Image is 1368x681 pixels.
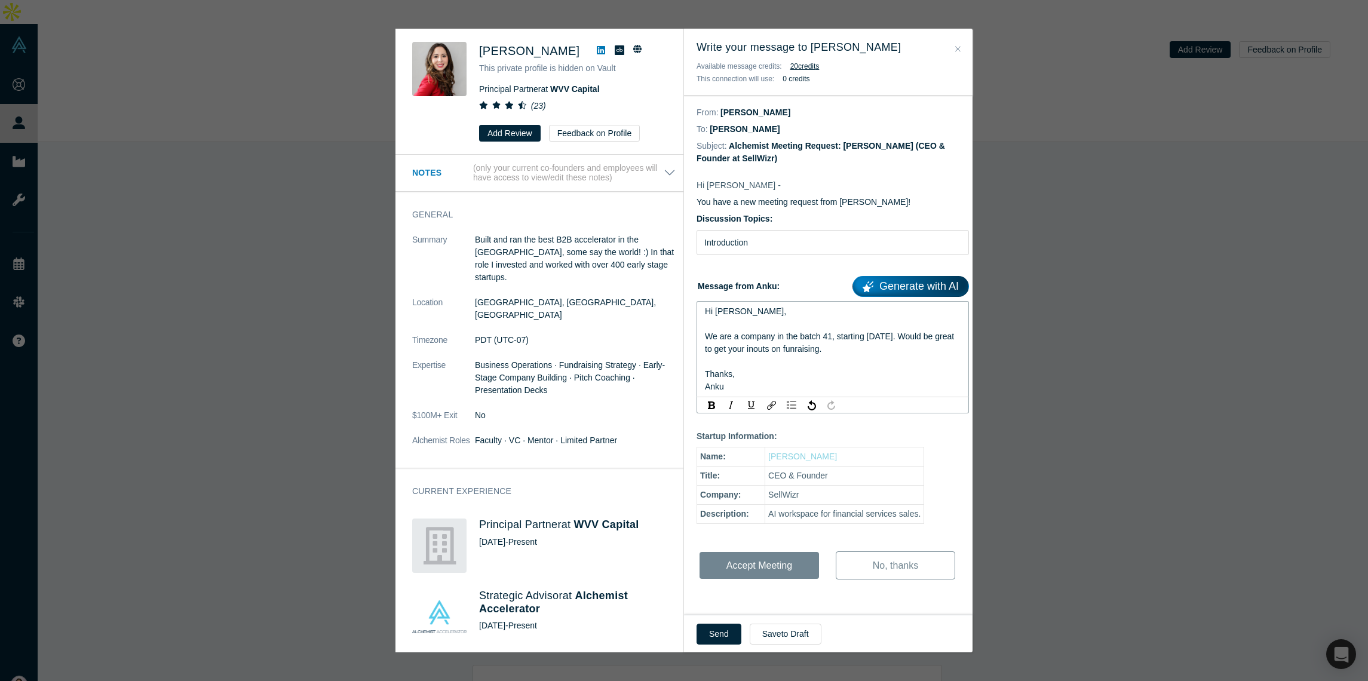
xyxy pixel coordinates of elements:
dd: [GEOGRAPHIC_DATA], [GEOGRAPHIC_DATA], [GEOGRAPHIC_DATA] [475,296,676,321]
dd: PDT (UTC-07) [475,334,676,346]
span: [PERSON_NAME] [479,44,579,57]
dt: Location [412,296,475,334]
h3: Write your message to [PERSON_NAME] [697,39,960,56]
span: Business Operations · Fundraising Strategy · Early-Stage Company Building · Pitch Coaching · Pres... [475,360,665,395]
div: rdw-toolbar [697,397,969,413]
div: Underline [744,399,759,411]
p: This private profile is hidden on Vault [479,62,667,75]
div: Undo [804,399,819,411]
img: WVV Capital's Logo [412,519,467,573]
p: Hi [PERSON_NAME] - [697,179,969,192]
h3: Notes [412,167,471,179]
div: Bold [704,399,719,411]
h3: Current Experience [412,485,659,498]
dt: From: [697,106,719,119]
span: This connection will use: [697,75,774,83]
button: Add Review [479,125,541,142]
div: rdw-inline-control [701,399,762,411]
label: Discussion Topics: [697,213,969,225]
div: rdw-link-control [762,399,781,411]
button: Saveto Draft [750,624,821,645]
div: Unordered [784,399,799,411]
span: We are a company in the batch 41, starting [DATE]. Would be great to get your inouts on funraising. [705,332,956,354]
button: 20credits [790,60,820,72]
dt: Subject: [697,140,727,152]
dt: Alchemist Roles [412,434,475,459]
div: rdw-history-control [802,399,841,411]
dd: Faculty · VC · Mentor · Limited Partner [475,434,676,447]
dt: $100M+ Exit [412,409,475,434]
h4: Principal Partner at [479,519,676,532]
dd: [PERSON_NAME] [710,124,780,134]
label: Message from Anku: [697,272,969,297]
div: rdw-list-control [781,399,802,411]
p: You have a new meeting request from [PERSON_NAME]! [697,196,969,208]
a: WVV Capital [550,84,599,94]
a: Alchemist Accelerator [479,590,628,615]
div: rdw-wrapper [697,301,969,397]
dd: No [475,409,676,422]
button: Close [952,42,964,56]
button: Feedback on Profile [549,125,640,142]
h3: General [412,208,659,221]
p: (only your current co-founders and employees will have access to view/edit these notes) [473,163,664,183]
div: [DATE] - Present [479,536,676,548]
b: 0 credits [783,75,809,83]
div: Redo [824,399,839,411]
a: Generate with AI [852,276,969,297]
span: Available message credits: [697,62,782,70]
button: Notes (only your current co-founders and employees will have access to view/edit these notes) [412,163,676,183]
div: Link [764,399,779,411]
img: Danielle D'Agostaro's Profile Image [412,42,467,96]
h4: Strategic Advisor at [479,590,676,615]
div: Italic [723,399,739,411]
span: Principal Partner at [479,84,600,94]
i: ( 23 ) [531,101,546,111]
dd: Alchemist Meeting Request: [PERSON_NAME] (CEO & Founder at SellWizr) [697,141,945,163]
button: Send [697,624,741,645]
dt: Expertise [412,359,475,409]
dt: Timezone [412,334,475,359]
div: rdw-editor [705,305,961,393]
p: Built and ran the best B2B accelerator in the [GEOGRAPHIC_DATA], some say the world! :) In that r... [475,234,676,284]
dt: Summary [412,234,475,296]
dt: To: [697,123,708,136]
span: Thanks, [705,369,735,379]
img: Alchemist Accelerator's Logo [412,590,467,644]
div: [DATE] - Present [479,619,676,632]
dd: [PERSON_NAME] [720,108,790,117]
span: Hi [PERSON_NAME], [705,306,786,316]
span: Anku [705,382,724,391]
a: WVV Capital [574,519,639,530]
